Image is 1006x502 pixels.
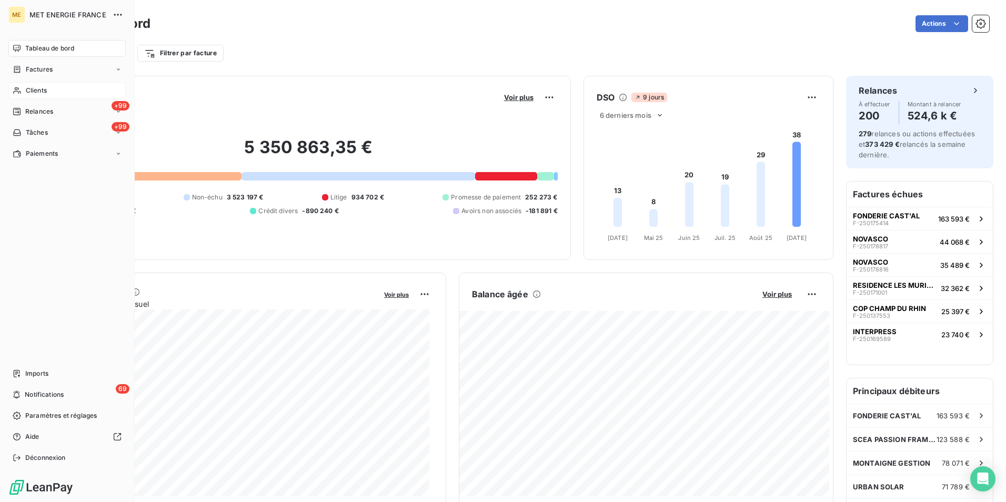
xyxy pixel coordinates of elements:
[941,330,970,339] span: 23 740 €
[29,11,106,19] span: MET ENERGIE FRANCE
[859,84,897,97] h6: Relances
[526,206,558,216] span: -181 891 €
[749,234,772,242] tspan: Août 25
[8,428,126,445] a: Aide
[859,107,890,124] h4: 200
[853,483,904,491] span: URBAN SOLAR
[25,44,74,53] span: Tableau de bord
[25,390,64,399] span: Notifications
[853,266,889,273] span: F-250178816
[937,411,970,420] span: 163 593 €
[227,193,264,202] span: 3 523 197 €
[351,193,384,202] span: 934 702 €
[600,111,651,119] span: 6 derniers mois
[853,304,926,313] span: COP CHAMP DU RHIN
[941,284,970,293] span: 32 362 €
[847,299,993,323] button: COP CHAMP DU RHINF-25013755325 397 €
[847,276,993,299] button: RESIDENCE LES MURIERSF-25017100132 362 €
[501,93,537,102] button: Voir plus
[715,234,736,242] tspan: Juil. 25
[847,207,993,230] button: FONDERIE CAST'ALF-250175414163 593 €
[853,336,891,342] span: F-250169589
[970,466,995,491] div: Open Intercom Messenger
[26,128,48,137] span: Tâches
[762,290,792,298] span: Voir plus
[59,298,377,309] span: Chiffre d'affaires mensuel
[631,93,667,102] span: 9 jours
[853,243,888,249] span: F-250178817
[908,107,961,124] h4: 524,6 k €
[853,289,887,296] span: F-250171001
[937,435,970,444] span: 123 588 €
[847,323,993,346] button: INTERPRESSF-25016958923 740 €
[859,101,890,107] span: À effectuer
[525,193,557,202] span: 252 273 €
[258,206,298,216] span: Crédit divers
[112,101,129,111] span: +99
[451,193,521,202] span: Promesse de paiement
[759,289,795,299] button: Voir plus
[643,234,663,242] tspan: Mai 25
[8,479,74,496] img: Logo LeanPay
[847,230,993,253] button: NOVASCOF-25017881744 068 €
[112,122,129,132] span: +99
[8,6,25,23] div: ME
[853,281,937,289] span: RESIDENCE LES MURIERS
[853,313,890,319] span: F-250137553
[597,91,615,104] h6: DSO
[859,129,975,159] span: relances ou actions effectuées et relancés la semaine dernière.
[302,206,339,216] span: -890 240 €
[908,101,961,107] span: Montant à relancer
[853,459,931,467] span: MONTAIGNE GESTION
[461,206,521,216] span: Avoirs non associés
[940,261,970,269] span: 35 489 €
[137,45,224,62] button: Filtrer par facture
[384,291,409,298] span: Voir plus
[847,253,993,276] button: NOVASCOF-25017881635 489 €
[678,234,700,242] tspan: Juin 25
[859,129,871,138] span: 279
[25,411,97,420] span: Paramètres et réglages
[472,288,528,300] h6: Balance âgée
[941,307,970,316] span: 25 397 €
[59,137,558,168] h2: 5 350 863,35 €
[853,212,920,220] span: FONDERIE CAST'AL
[940,238,970,246] span: 44 068 €
[865,140,899,148] span: 373 429 €
[942,483,970,491] span: 71 789 €
[330,193,347,202] span: Litige
[938,215,970,223] span: 163 593 €
[847,378,993,404] h6: Principaux débiteurs
[608,234,628,242] tspan: [DATE]
[192,193,223,202] span: Non-échu
[25,107,53,116] span: Relances
[847,182,993,207] h6: Factures échues
[853,327,897,336] span: INTERPRESS
[853,435,937,444] span: SCEA PASSION FRAMBOISES
[25,369,48,378] span: Imports
[853,258,888,266] span: NOVASCO
[853,220,889,226] span: F-250175414
[916,15,968,32] button: Actions
[26,65,53,74] span: Factures
[26,149,58,158] span: Paiements
[26,86,47,95] span: Clients
[25,453,66,463] span: Déconnexion
[853,235,888,243] span: NOVASCO
[116,384,129,394] span: 69
[504,93,534,102] span: Voir plus
[853,411,921,420] span: FONDERIE CAST'AL
[787,234,807,242] tspan: [DATE]
[25,432,39,441] span: Aide
[942,459,970,467] span: 78 071 €
[381,289,412,299] button: Voir plus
